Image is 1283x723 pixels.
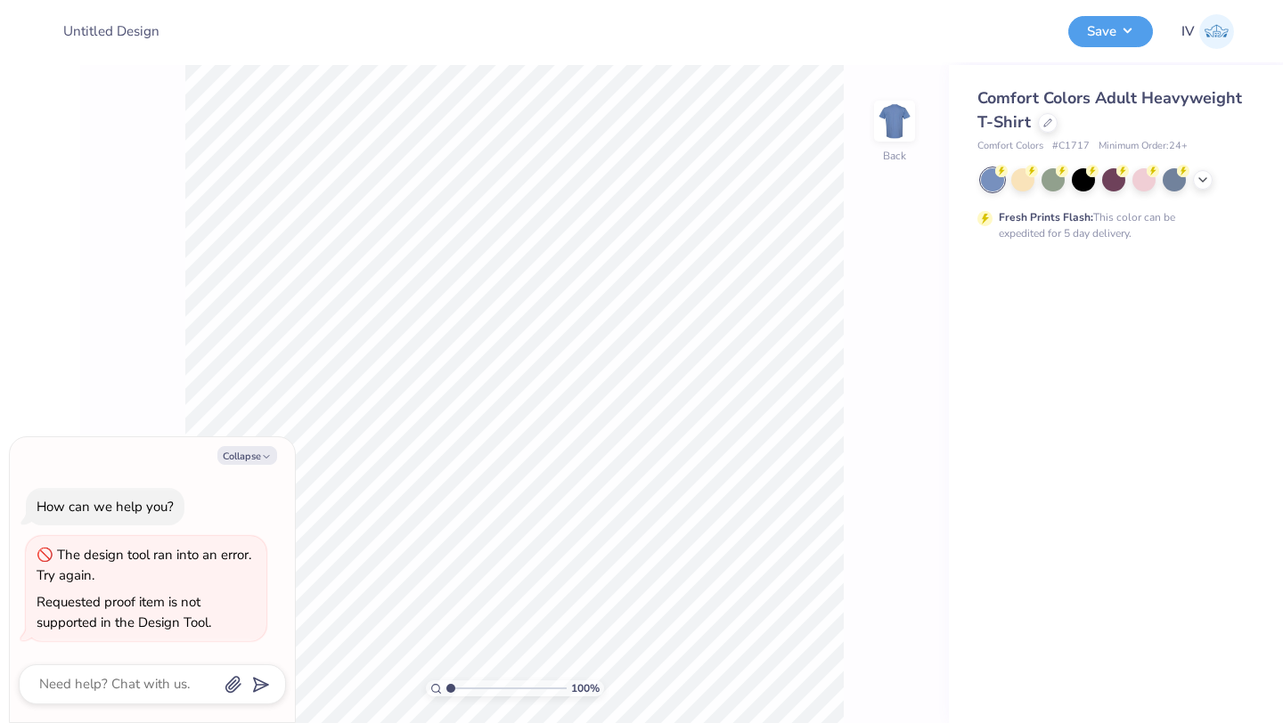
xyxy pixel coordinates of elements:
span: Minimum Order: 24 + [1099,139,1188,154]
span: 100 % [571,680,600,696]
div: How can we help you? [37,498,174,516]
strong: Fresh Prints Flash: [999,210,1093,224]
img: Back [877,103,912,139]
div: The design tool ran into an error. Try again. [37,546,251,584]
div: Requested proof item is not supported in the Design Tool. [37,593,211,631]
div: Back [883,148,906,164]
div: This color can be expedited for 5 day delivery. [999,209,1218,241]
span: # C1717 [1052,139,1090,154]
span: IV [1181,21,1195,42]
button: Save [1068,16,1153,47]
span: Comfort Colors Adult Heavyweight T-Shirt [977,87,1242,133]
a: IV [1181,14,1234,49]
button: Collapse [217,446,277,465]
input: Untitled Design [49,13,180,49]
img: Isha Veturkar [1199,14,1234,49]
span: Comfort Colors [977,139,1043,154]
